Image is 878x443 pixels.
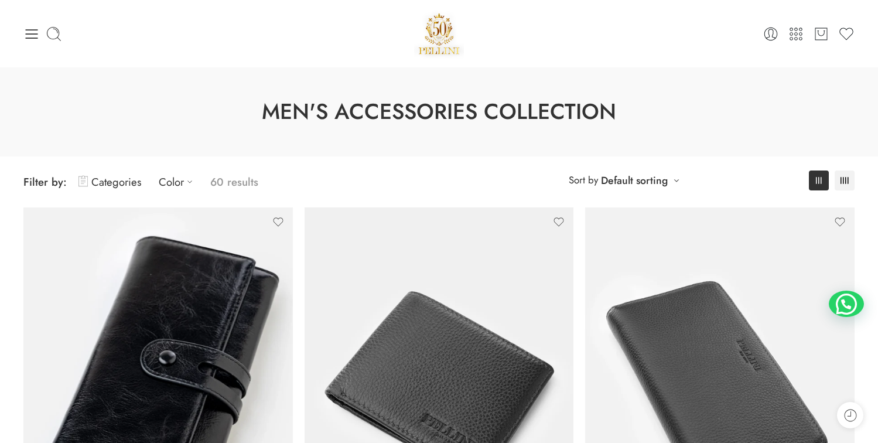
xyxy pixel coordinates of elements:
p: 60 results [210,168,258,196]
a: Cart [813,26,829,42]
a: Login / Register [763,26,779,42]
a: Wishlist [838,26,855,42]
a: Categories [78,168,141,196]
span: Filter by: [23,174,67,190]
a: Color [159,168,199,196]
img: Pellini [414,9,464,59]
h1: Men's Accessories Collection [29,97,849,127]
a: Default sorting [601,172,668,189]
span: Sort by [569,171,598,190]
a: Pellini - [414,9,464,59]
